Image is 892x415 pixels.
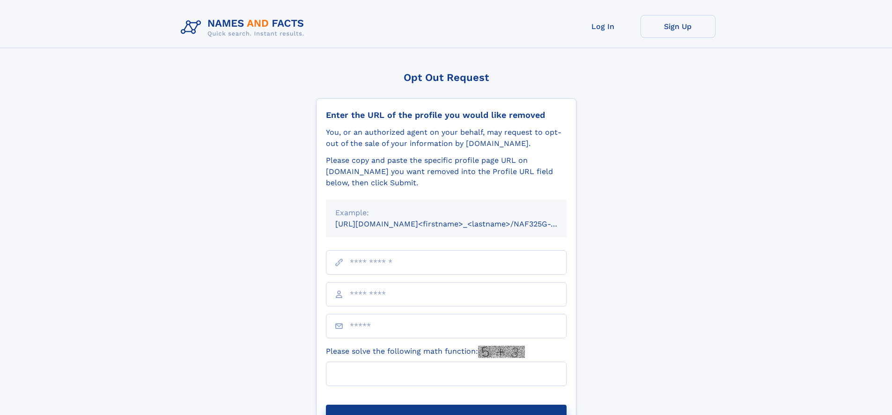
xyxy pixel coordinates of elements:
[326,346,525,358] label: Please solve the following math function:
[326,155,567,189] div: Please copy and paste the specific profile page URL on [DOMAIN_NAME] you want removed into the Pr...
[326,127,567,149] div: You, or an authorized agent on your behalf, may request to opt-out of the sale of your informatio...
[566,15,641,38] a: Log In
[326,110,567,120] div: Enter the URL of the profile you would like removed
[641,15,715,38] a: Sign Up
[335,207,557,218] div: Example:
[316,72,576,83] div: Opt Out Request
[335,219,584,228] small: [URL][DOMAIN_NAME]<firstname>_<lastname>/NAF325G-xxxxxxxx
[177,15,312,40] img: Logo Names and Facts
